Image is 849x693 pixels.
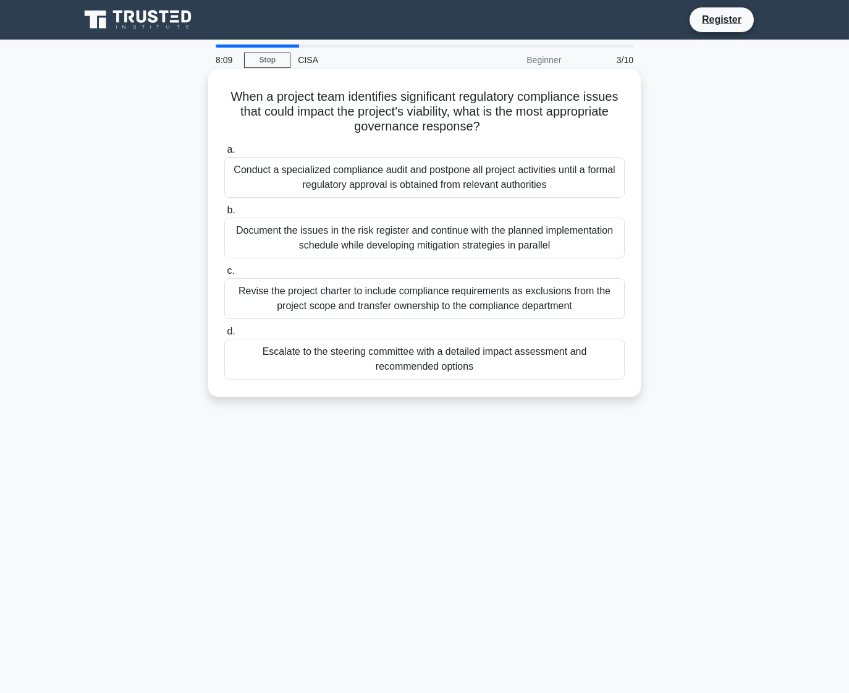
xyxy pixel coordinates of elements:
[227,326,235,336] span: d.
[224,339,625,380] div: Escalate to the steering committee with a detailed impact assessment and recommended options
[290,48,460,72] div: CISA
[224,157,625,198] div: Conduct a specialized compliance audit and postpone all project activities until a formal regulat...
[227,144,235,155] span: a.
[695,12,749,27] a: Register
[568,48,641,72] div: 3/10
[224,218,625,258] div: Document the issues in the risk register and continue with the planned implementation schedule wh...
[460,48,568,72] div: Beginner
[227,265,234,276] span: c.
[244,53,290,68] a: Stop
[227,205,235,215] span: b.
[208,48,244,72] div: 8:09
[223,89,626,135] h5: When a project team identifies significant regulatory compliance issues that could impact the pro...
[224,278,625,319] div: Revise the project charter to include compliance requirements as exclusions from the project scop...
